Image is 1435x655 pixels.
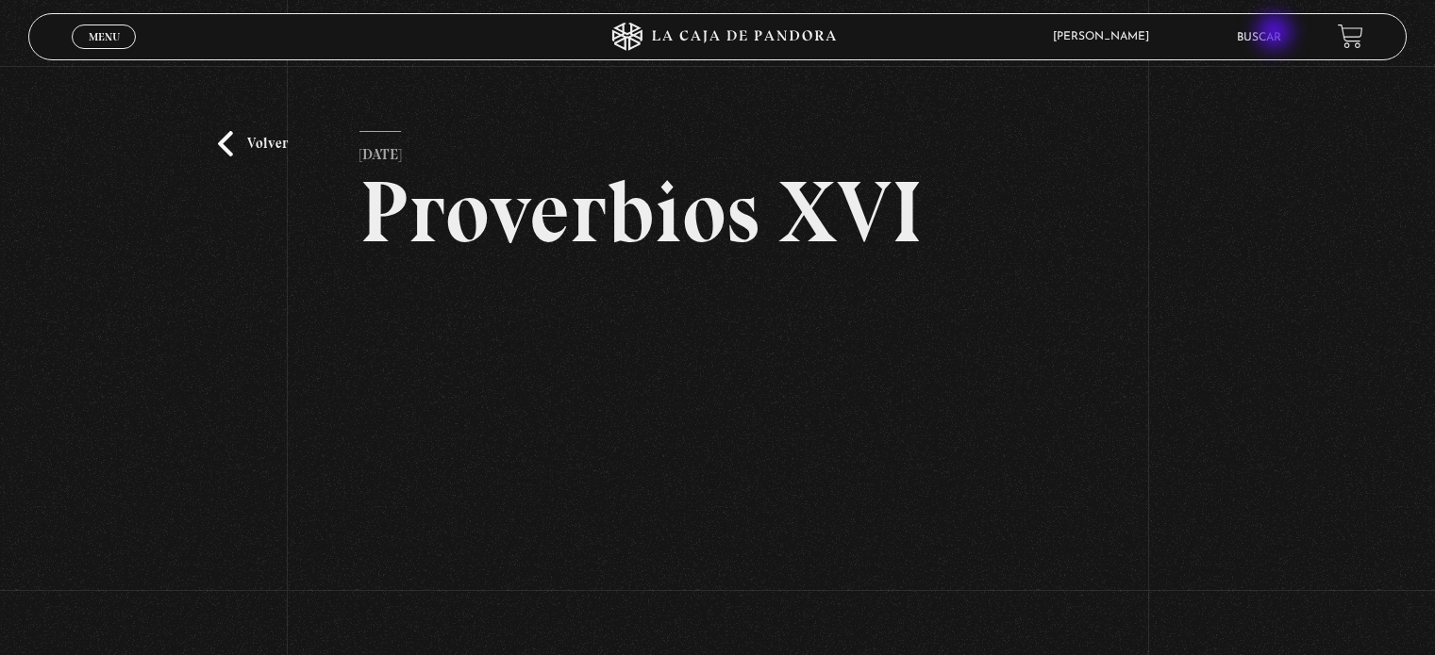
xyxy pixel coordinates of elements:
span: Cerrar [82,47,126,60]
a: Buscar [1237,32,1281,43]
a: Volver [218,131,288,156]
a: View your shopping cart [1338,24,1363,49]
span: Menu [89,31,120,42]
p: [DATE] [359,131,401,169]
span: [PERSON_NAME] [1043,31,1168,42]
h2: Proverbios XVI [359,169,1076,255]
